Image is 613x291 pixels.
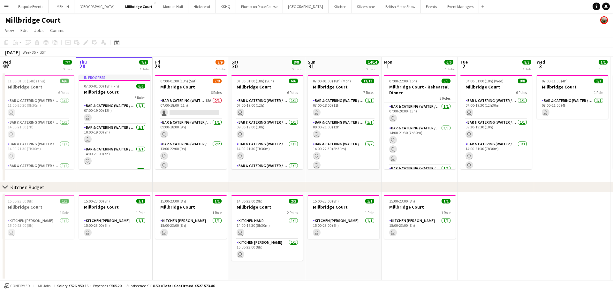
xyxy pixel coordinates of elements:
[3,282,31,289] button: Confirmed
[40,50,46,55] div: BST
[154,63,160,70] span: 29
[237,199,262,203] span: 14:00-23:00 (9h)
[216,0,236,13] button: KKHQ
[231,59,238,65] span: Sat
[460,84,532,90] h3: Millbridge Court
[599,65,607,70] div: 1 Job
[522,60,531,65] span: 8/8
[366,60,379,65] span: 14/14
[84,84,119,88] span: 07:00-01:00 (18h) (Fri)
[384,103,456,125] app-card-role: Bar & Catering (Waiter / waitress)1/107:00-20:00 (13h)
[308,84,379,90] h3: Millbridge Court
[79,89,150,95] h3: Millbridge Court
[58,90,69,95] span: 6 Roles
[292,60,301,65] span: 8/8
[211,90,222,95] span: 6 Roles
[231,63,238,70] span: 30
[384,125,456,165] app-card-role: Bar & Catering (Waiter / waitress)3/314:00-21:30 (7h30m)
[136,84,145,88] span: 6/6
[79,195,150,239] div: 15:00-23:00 (8h)1/1Millbridge Court1 RoleKitchen [PERSON_NAME]1/115:00-23:00 (8h)
[79,217,150,239] app-card-role: Kitchen [PERSON_NAME]1/115:00-23:00 (8h)
[465,79,503,83] span: 07:00-01:00 (18h) (Wed)
[329,0,352,13] button: Kitchen
[79,124,150,146] app-card-role: Bar & Catering (Waiter / waitress)1/110:00-19:00 (9h)
[384,165,456,187] app-card-role: Bar & Catering (Waiter / waitress)1/1
[60,210,69,215] span: 1 Role
[155,119,227,141] app-card-role: Bar & Catering (Waiter / waitress)1/109:00-18:00 (9h)
[308,119,379,141] app-card-role: Bar & Catering (Waiter / waitress)1/109:00-21:00 (12h)
[384,195,456,239] app-job-card: 15:00-23:00 (8h)1/1Millbridge Court1 RoleKitchen [PERSON_NAME]1/115:00-23:00 (8h)
[212,210,222,215] span: 1 Role
[231,217,303,239] app-card-role: Kitchen Hand1/114:00-19:30 (5h30m)
[160,79,197,83] span: 07:00-01:00 (18h) (Sat)
[3,195,74,239] app-job-card: 15:00-23:00 (8h)1/1Millbridge Court1 RoleKitchen [PERSON_NAME]1/115:00-23:00 (8h)
[459,63,468,70] span: 2
[139,60,148,65] span: 7/7
[213,199,222,203] span: 1/1
[60,199,69,203] span: 1/1
[442,0,479,13] button: Event Managers
[289,79,298,83] span: 6/6
[231,204,303,210] h3: Millbridge Court
[308,217,379,239] app-card-role: Kitchen [PERSON_NAME]1/115:00-23:00 (8h)
[3,75,74,169] app-job-card: 11:00-01:00 (14h) (Thu)6/6Millbridge Court6 RolesBar & Catering (Waiter / waitress)1/111:00-20:30...
[594,79,603,83] span: 1/1
[537,75,608,119] app-job-card: 07:00-11:00 (4h)1/1Millbridge Court1 RoleBar & Catering (Waiter / waitress)1/107:00-11:00 (4h)
[442,79,450,83] span: 5/5
[21,50,37,55] span: Week 35
[79,167,150,189] app-card-role: Bar & Catering (Waiter / waitress)1/1
[79,75,150,169] app-job-card: In progress07:00-01:00 (18h) (Fri)6/6Millbridge Court6 RolesBar & Catering (Waiter / waitress)1/1...
[3,204,74,210] h3: Millbridge Court
[231,195,303,261] app-job-card: 14:00-23:00 (9h)2/2Millbridge Court2 RolesKitchen Hand1/114:00-19:30 (5h30m) Kitchen [PERSON_NAME...
[292,65,302,70] div: 2 Jobs
[36,283,52,288] span: All jobs
[3,97,74,119] app-card-role: Bar & Catering (Waiter / waitress)1/111:00-20:30 (9h30m)
[231,84,303,90] h3: Millbridge Court
[163,283,215,288] span: Total Confirmed £527 573.86
[216,65,226,70] div: 2 Jobs
[155,75,227,169] app-job-card: 07:00-01:00 (18h) (Sat)7/8Millbridge Court6 RolesBar & Catering (Waiter / waitress)18A0/107:00-18...
[363,90,374,95] span: 7 Roles
[313,79,351,83] span: 07:00-01:00 (18h) (Mon)
[460,141,532,181] app-card-role: Bar & Catering (Waiter / waitress)3/314:00-21:30 (7h30m)
[313,199,339,203] span: 15:00-23:00 (8h)
[384,84,456,96] h3: Millbridge Court - Rehearsal Dinner
[10,284,30,288] span: Confirmed
[155,217,227,239] app-card-role: Kitchen [PERSON_NAME]1/115:00-23:00 (8h)
[5,15,61,25] h1: Millbridge Court
[13,0,49,13] button: Bespoke Events
[34,27,44,33] span: Jobs
[537,84,608,90] h3: Millbridge Court
[441,210,450,215] span: 1 Role
[460,97,532,119] app-card-role: Bar & Catering (Waiter / waitress)1/107:00-19:30 (12h30m)
[79,75,150,80] div: In progress
[287,210,298,215] span: 2 Roles
[3,59,11,65] span: Wed
[78,63,87,70] span: 28
[460,75,532,169] app-job-card: 07:00-01:00 (18h) (Wed)8/8Millbridge Court6 RolesBar & Catering (Waiter / waitress)1/107:00-19:30...
[60,79,69,83] span: 6/6
[308,75,379,169] app-job-card: 07:00-01:00 (18h) (Mon)13/13Millbridge Court7 RolesBar & Catering (Waiter / waitress)1/107:00-18:...
[3,119,74,141] app-card-role: Bar & Catering (Waiter / waitress)1/114:00-21:00 (7h)
[537,59,545,65] span: Wed
[421,0,442,13] button: Events
[460,119,532,141] app-card-role: Bar & Catering (Waiter / waitress)1/109:30-19:30 (10h)
[5,27,14,33] span: View
[188,0,216,13] button: Hickstead
[384,204,456,210] h3: Millbridge Court
[389,79,417,83] span: 07:00-22:00 (15h)
[155,141,227,172] app-card-role: Bar & Catering (Waiter / waitress)2/213:00-22:00 (9h)
[308,97,379,119] app-card-role: Bar & Catering (Waiter / waitress)1/107:00-18:00 (11h)
[445,65,455,70] div: 2 Jobs
[231,75,303,169] div: 07:00-01:00 (18h) (Sun)6/6Millbridge Court6 RolesBar & Catering (Waiter / waitress)1/107:00-19:00...
[231,239,303,261] app-card-role: Kitchen [PERSON_NAME]1/115:00-23:00 (8h)
[384,217,456,239] app-card-role: Kitchen [PERSON_NAME]1/115:00-23:00 (8h)
[536,63,545,70] span: 3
